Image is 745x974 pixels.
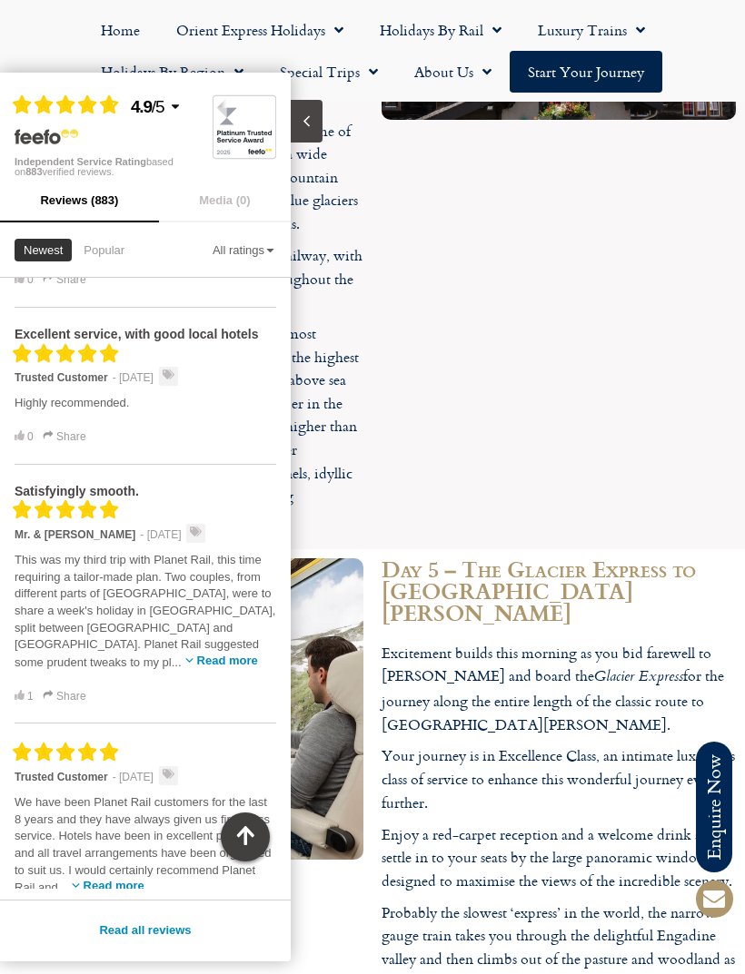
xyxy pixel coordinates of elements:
em: Glacier Express [594,665,683,690]
a: About Us [396,51,510,93]
a: Home [83,9,158,51]
a: Holidays by Region [83,51,262,93]
a: Holidays by Rail [362,9,520,51]
p: Your journey is in Excellence Class, an intimate luxurious class of service to enhance this wonde... [382,744,736,814]
a: Luxury Trains [520,9,663,51]
nav: Menu [9,9,736,93]
p: Excitement builds this morning as you bid farewell to [PERSON_NAME] and board the for the journey... [382,642,736,736]
a: Start your Journey [510,51,662,93]
a: Special Trips [262,51,396,93]
a: Orient Express Holidays [158,9,362,51]
p: Enjoy a red-carpet reception and a welcome drink as you settle in to your seats by the large pano... [382,823,736,893]
h2: Day 5 – The Glacier Express to [GEOGRAPHIC_DATA][PERSON_NAME] [382,558,736,624]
